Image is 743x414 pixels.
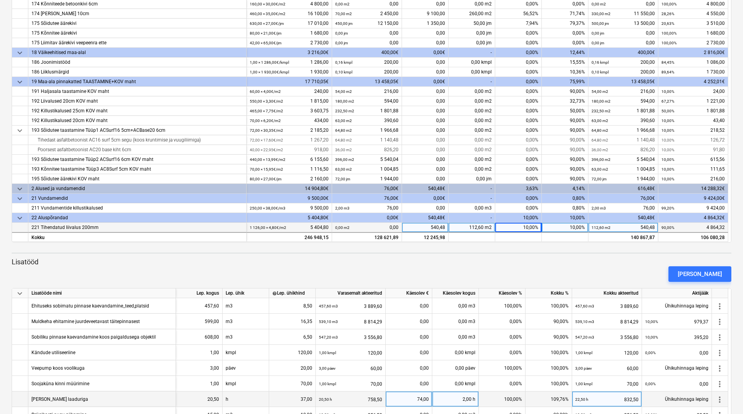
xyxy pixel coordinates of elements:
div: 2 816,00€ [658,48,728,58]
div: 3,63% [495,184,542,194]
div: 15,55% [542,58,588,67]
div: 2,00 h [432,391,479,407]
div: 0,00 m3 [432,298,479,314]
div: 4 864,32€ [658,213,728,223]
div: 1 350,00 [402,19,449,28]
div: 71,74% [542,9,588,19]
div: 434,00 [250,116,329,126]
div: 0,00 m2 [449,126,495,135]
button: [PERSON_NAME] [668,266,731,282]
div: 175 Kõnnitee äärekivi [31,28,243,38]
div: 2 185,20 [250,126,329,135]
div: Ühikuhinnaga leping [642,360,712,376]
div: 100,00% [525,298,572,314]
small: 100,00% [661,31,677,35]
div: 90,00% [525,314,572,329]
div: 540,48€ [402,213,449,223]
div: 90,00% [542,126,588,135]
div: 14 288,32€ [658,184,728,194]
div: 100,00% [525,376,572,391]
div: 13 500,00 [592,19,655,28]
div: 0,00 [402,126,449,135]
div: 1 730,00 [661,67,725,77]
div: 1 930,00 [250,67,329,77]
div: 0,00€ [402,48,449,58]
span: keyboard_arrow_down [15,213,24,223]
div: 1 680,00 [250,28,329,38]
div: 594,00 [335,96,398,106]
small: 63,00 m2 [335,119,352,123]
div: 91,80 [661,145,725,155]
div: 0,00% [495,96,542,106]
div: 174 [PERSON_NAME] 10cm [31,9,243,19]
div: 75,99% [542,77,588,87]
span: more_vert [715,302,724,311]
div: 0,00% [495,164,542,174]
div: 17 010,00 [250,19,329,28]
small: 232,50 m2 [592,109,611,113]
div: 191 Haljasala taastamine KOV maht [31,87,243,96]
small: 160,00 × 30,00€ / m2 [250,2,285,6]
div: Lep. kogus [176,288,223,298]
div: 18 Väikeehitised maa-alal [31,48,243,58]
small: 28,26% [661,12,674,16]
div: Kokku [28,232,247,242]
div: Ühikuhinnaga leping [642,298,712,314]
div: 0,00% [495,145,542,155]
div: 0,00 [402,38,449,48]
div: 0,00 [335,28,398,38]
div: 0,00 m3 [449,203,495,213]
div: 0,00 m2 [449,106,495,116]
div: Kokku % [525,288,572,298]
div: 0,00% [542,38,588,48]
div: 0,00 kmpl [449,58,495,67]
div: 2 730,00 [661,38,725,48]
div: 100,00% [479,391,525,407]
div: 0,00 [402,135,449,145]
div: 4,14% [542,184,588,194]
small: 0,16 kmpl [592,60,609,65]
div: 50,00% [542,106,588,116]
span: keyboard_arrow_down [15,48,24,58]
div: 2 730,00 [250,38,329,48]
div: 10,00% [542,223,588,232]
div: 0,00% [495,38,542,48]
div: 9 424,00€ [658,194,728,203]
div: 918,00 [250,145,329,155]
div: 112,60 m2 [449,223,495,232]
div: 140 867,87 [588,232,658,242]
div: 1 801,88 [335,106,398,116]
div: 0,00 m2 [449,116,495,126]
div: 76,00€ [332,194,402,203]
div: Varasemalt akteeritud [316,288,386,298]
div: Lisatööde nimi [28,288,176,298]
div: - [449,77,495,87]
div: 0,00 m3 [432,329,479,345]
div: kmpl [223,376,269,391]
div: 0,00% [495,155,542,164]
div: 240,00 [250,87,329,96]
div: 12,44% [542,48,588,58]
div: 594,00 [592,96,655,106]
div: 0,00 [402,87,449,96]
div: 14 904,80€ [247,184,332,194]
div: 260,00 m2 [449,9,495,19]
div: 90,00% [542,174,588,184]
div: 10,00% [495,213,542,223]
div: 13 458,05€ [588,77,658,87]
div: 3 216,00€ [247,48,332,58]
div: 12 150,00 [335,19,398,28]
div: 0,00 jm [449,28,495,38]
div: 0,00 [402,58,449,67]
div: [PERSON_NAME] [678,269,722,279]
div: 90,00% [525,329,572,345]
div: 0,00% [495,58,542,67]
div: 216,00 [335,87,398,96]
small: 500,00 jm [592,21,609,26]
div: 100,00% [479,298,525,314]
small: 54,00 m2 [335,89,352,94]
div: 826,20 [335,145,398,155]
div: 216,00 [592,87,655,96]
span: keyboard_arrow_down [15,126,24,135]
div: 0,00 [592,28,655,38]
